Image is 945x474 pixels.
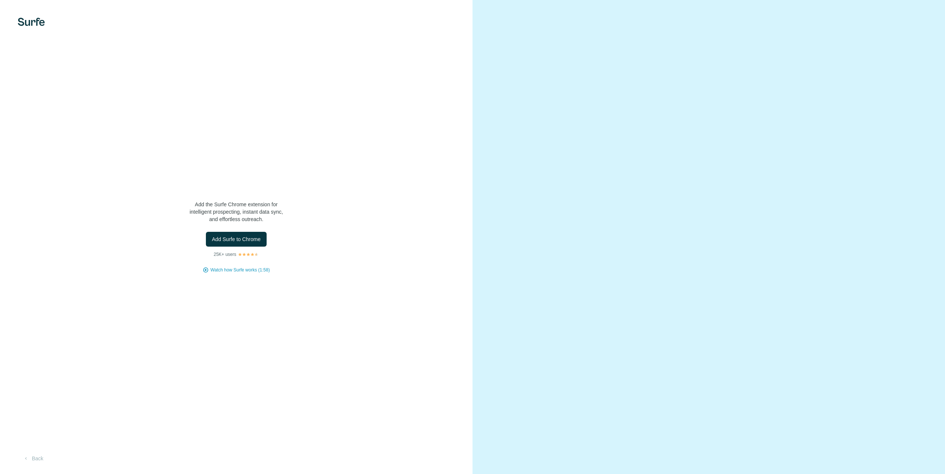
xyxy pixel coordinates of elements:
[206,232,267,247] button: Add Surfe to Chrome
[18,18,45,26] img: Surfe's logo
[238,252,259,257] img: Rating Stars
[214,251,236,258] p: 25K+ users
[162,201,310,223] p: Add the Surfe Chrome extension for intelligent prospecting, instant data sync, and effortless out...
[162,165,310,195] h1: Let’s bring Surfe to your LinkedIn
[18,452,49,465] button: Back
[210,267,270,273] button: Watch how Surfe works (1:58)
[212,236,261,243] span: Add Surfe to Chrome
